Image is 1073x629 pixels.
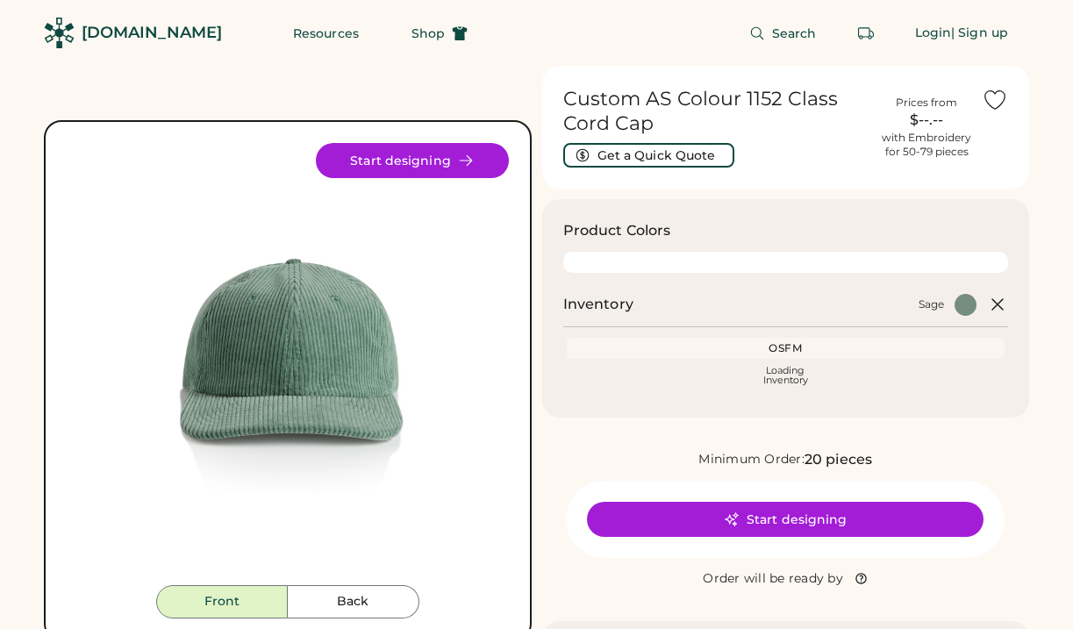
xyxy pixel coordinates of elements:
[882,131,971,159] div: with Embroidery for 50-79 pieces
[915,25,952,42] div: Login
[316,143,509,178] button: Start designing
[563,294,633,315] h2: Inventory
[848,16,883,51] button: Retrieve an order
[563,87,872,136] h1: Custom AS Colour 1152 Class Cord Cap
[919,297,944,311] div: Sage
[882,110,971,131] div: $--.--
[728,16,838,51] button: Search
[390,16,489,51] button: Shop
[67,143,509,585] div: 1152 Style Image
[896,96,957,110] div: Prices from
[698,451,805,468] div: Minimum Order:
[587,502,984,537] button: Start designing
[44,18,75,48] img: Rendered Logo - Screens
[763,366,808,385] div: Loading Inventory
[288,585,419,618] button: Back
[82,22,222,44] div: [DOMAIN_NAME]
[67,143,509,585] img: 1152 - Sage Front Image
[805,449,872,470] div: 20 pieces
[156,585,288,618] button: Front
[951,25,1008,42] div: | Sign up
[272,16,380,51] button: Resources
[570,341,1002,355] div: OSFM
[411,27,445,39] span: Shop
[563,220,671,241] h3: Product Colors
[563,143,734,168] button: Get a Quick Quote
[703,570,843,588] div: Order will be ready by
[772,27,817,39] span: Search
